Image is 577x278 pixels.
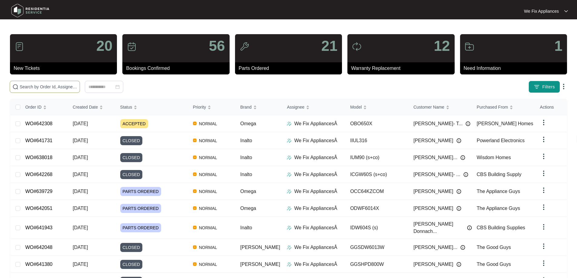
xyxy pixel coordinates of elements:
th: Customer Name [409,99,472,115]
span: Customer Name [413,104,444,110]
span: Omega [240,206,256,211]
span: NORMAL [197,224,220,231]
img: icon [465,42,474,51]
img: Assigner Icon [287,189,292,194]
img: Assigner Icon [287,138,292,143]
img: residentia service logo [9,2,51,20]
p: We Fix AppliancesÂ [294,120,337,127]
img: Info icon [460,155,465,160]
span: Order ID [25,104,41,110]
img: Assigner Icon [287,245,292,250]
img: icon [127,42,137,51]
p: We Fix Appliances [524,8,559,14]
td: IIUL316 [345,132,409,149]
span: PARTS ORDERED [120,223,161,232]
span: [DATE] [73,206,88,211]
span: [PERSON_NAME]- ... [413,171,460,178]
span: Assignee [287,104,304,110]
span: NORMAL [197,171,220,178]
img: dropdown arrow [540,153,547,160]
p: We Fix AppliancesÂ [294,205,337,212]
span: [PERSON_NAME]- T... [413,120,463,127]
span: Created Date [73,104,98,110]
img: Assigner Icon [287,225,292,230]
a: WO#638018 [25,155,52,160]
span: NORMAL [197,244,220,251]
img: dropdown arrow [540,119,547,126]
td: ODWF6014X [345,200,409,217]
td: ICGW60S (s+co) [345,166,409,183]
a: WO#642268 [25,172,52,177]
img: Assigner Icon [287,262,292,267]
span: [DATE] [73,245,88,250]
span: PARTS ORDERED [120,204,161,213]
span: NORMAL [197,154,220,161]
img: Info icon [466,121,470,126]
img: Info icon [456,138,461,143]
span: The Appliance Guys [477,206,520,211]
span: [DATE] [73,225,88,230]
span: NORMAL [197,137,220,144]
img: Vercel Logo [193,245,197,249]
span: CLOSED [120,243,143,252]
a: WO#639729 [25,189,52,194]
td: OCC64KZCOM [345,183,409,200]
span: Brand [240,104,251,110]
th: Created Date [68,99,115,115]
img: dropdown arrow [540,260,547,267]
img: Info icon [467,225,472,230]
p: 20 [96,39,112,53]
span: Inalto [240,155,252,160]
img: Info icon [460,245,465,250]
span: [PERSON_NAME]... [413,244,457,251]
p: We Fix AppliancesÂ [294,171,337,178]
span: [DATE] [73,172,88,177]
p: New Tickets [14,65,117,72]
img: Vercel Logo [193,189,197,193]
span: [PERSON_NAME] [413,188,453,195]
span: Powerland Electronics [477,138,525,143]
th: Priority [188,99,236,115]
a: WO#642048 [25,245,52,250]
span: CLOSED [120,153,143,162]
img: Assigner Icon [287,206,292,211]
img: filter icon [534,84,540,90]
p: We Fix AppliancesÂ [294,261,337,268]
th: Status [115,99,188,115]
img: Assigner Icon [287,121,292,126]
a: WO#641943 [25,225,52,230]
img: icon [352,42,362,51]
span: [PERSON_NAME] [240,262,280,267]
span: Omega [240,121,256,126]
span: NORMAL [197,188,220,195]
a: WO#642308 [25,121,52,126]
span: Model [350,104,362,110]
img: Info icon [456,262,461,267]
p: Need Information [464,65,567,72]
span: [PERSON_NAME] Donnach... [413,221,464,235]
img: Vercel Logo [193,226,197,229]
img: dropdown arrow [560,83,567,90]
img: Vercel Logo [193,172,197,176]
td: IDW604S (s) [345,217,409,239]
td: IUM90 (s+co) [345,149,409,166]
span: PARTS ORDERED [120,187,161,196]
span: Omega [240,189,256,194]
img: Info icon [456,206,461,211]
th: Purchased From [472,99,535,115]
span: [DATE] [73,189,88,194]
td: GGSHPD800W [345,256,409,273]
th: Actions [535,99,567,115]
span: Priority [193,104,206,110]
span: CBS Building Supply [477,172,522,177]
td: OBO650X [345,115,409,132]
span: [PERSON_NAME] [240,245,280,250]
span: The Good Guys [477,262,511,267]
img: icon [240,42,249,51]
th: Assignee [282,99,345,115]
th: Model [345,99,409,115]
p: We Fix AppliancesÂ [294,154,337,161]
p: We Fix AppliancesÂ [294,224,337,231]
p: Warranty Replacement [351,65,454,72]
span: NORMAL [197,261,220,268]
